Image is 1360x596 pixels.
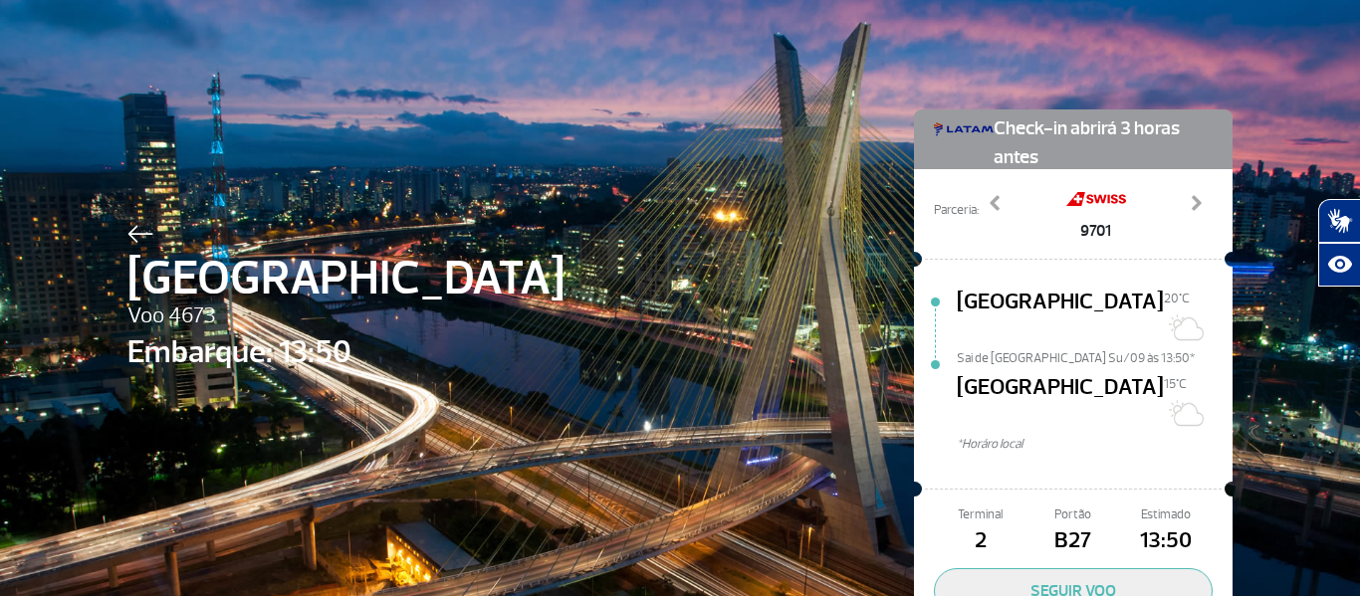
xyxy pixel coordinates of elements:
span: Embarque: 13:50 [127,328,565,376]
button: Abrir tradutor de língua de sinais. [1318,199,1360,243]
span: *Horáro local [957,435,1233,454]
button: Abrir recursos assistivos. [1318,243,1360,287]
span: 2 [934,524,1026,558]
span: Sai de [GEOGRAPHIC_DATA] Su/09 às 13:50* [957,349,1233,363]
span: 20°C [1164,291,1190,306]
span: Parceria: [934,201,979,220]
span: B27 [1026,524,1119,558]
span: Terminal [934,505,1026,524]
span: Voo 4673 [127,299,565,333]
span: Portão [1026,505,1119,524]
img: Sol com muitas nuvens [1164,393,1204,433]
span: [GEOGRAPHIC_DATA] [957,286,1164,349]
span: 15°C [1164,376,1187,392]
img: Sol com muitas nuvens [1164,307,1204,347]
span: 9701 [1066,219,1126,243]
span: 13:50 [1120,524,1213,558]
span: Check-in abrirá 3 horas antes [994,109,1213,172]
span: Estimado [1120,505,1213,524]
div: Plugin de acessibilidade da Hand Talk. [1318,199,1360,287]
span: [GEOGRAPHIC_DATA] [127,243,565,314]
span: [GEOGRAPHIC_DATA] [957,371,1164,435]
